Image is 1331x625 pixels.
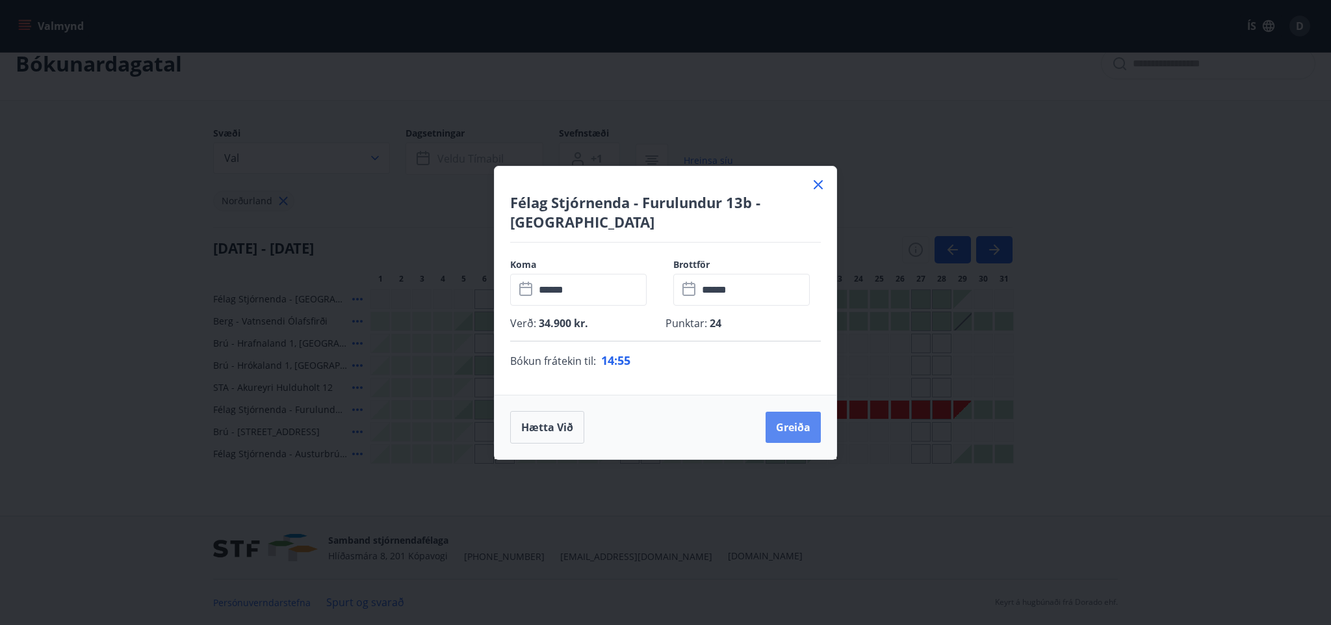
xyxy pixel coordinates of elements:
span: 14 : [601,352,617,368]
p: Punktar : [665,316,821,330]
span: 24 [707,316,721,330]
label: Koma [510,258,658,271]
label: Brottför [673,258,821,271]
span: Bókun frátekin til : [510,353,596,369]
h4: Félag Stjórnenda - Furulundur 13b - [GEOGRAPHIC_DATA] [510,193,821,232]
button: Hætta við [510,411,584,444]
button: Greiða [766,412,821,443]
span: 34.900 kr. [536,316,588,330]
span: 55 [617,352,630,368]
p: Verð : [510,316,665,330]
